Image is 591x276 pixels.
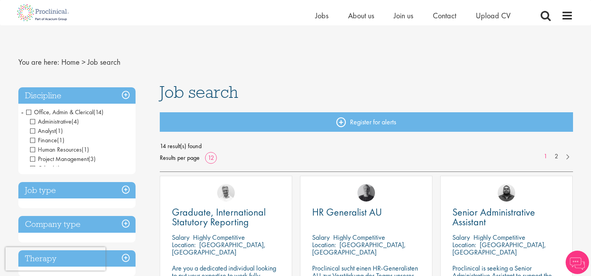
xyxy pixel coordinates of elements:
[473,233,525,242] p: Highly Competitive
[88,155,96,163] span: (3)
[357,184,375,202] img: Felix Zimmer
[452,240,476,249] span: Location:
[312,207,420,217] a: HR Generalist AU
[433,11,456,21] a: Contact
[26,108,93,116] span: Office, Admin & Clerical
[87,57,120,67] span: Job search
[30,155,96,163] span: Project Management
[30,145,89,154] span: Human Resources
[30,136,64,144] span: Finance
[26,108,104,116] span: Office, Admin & Clerical
[160,152,200,164] span: Results per page
[551,152,562,161] a: 2
[452,240,546,257] p: [GEOGRAPHIC_DATA], [GEOGRAPHIC_DATA]
[333,233,385,242] p: Highly Competitive
[18,182,136,199] h3: Job type
[18,57,59,67] span: You are here:
[30,136,57,144] span: Finance
[498,184,515,202] img: Ashley Bennett
[61,57,80,67] a: breadcrumb link
[312,240,336,249] span: Location:
[540,152,551,161] a: 1
[30,127,55,135] span: Analyst
[566,251,589,274] img: Chatbot
[18,216,136,233] h3: Company type
[172,205,266,228] span: Graduate, International Statutory Reporting
[93,108,104,116] span: (14)
[5,247,105,271] iframe: reCAPTCHA
[476,11,511,21] a: Upload CV
[160,140,573,152] span: 14 result(s) found
[452,233,470,242] span: Salary
[160,112,573,132] a: Register for alerts
[172,233,189,242] span: Salary
[394,11,413,21] a: Join us
[18,87,136,104] h3: Discipline
[217,184,235,202] img: Joshua Bye
[82,145,89,154] span: (1)
[71,117,79,126] span: (4)
[312,233,330,242] span: Salary
[30,127,63,135] span: Analyst
[452,205,535,228] span: Senior Administrative Assistant
[55,127,63,135] span: (1)
[160,81,238,103] span: Job search
[172,207,280,227] a: Graduate, International Statutory Reporting
[205,154,217,162] a: 12
[30,155,88,163] span: Project Management
[312,205,382,219] span: HR Generalist AU
[82,57,86,67] span: >
[30,164,60,172] span: Other
[52,164,60,172] span: (4)
[452,207,561,227] a: Senior Administrative Assistant
[193,233,245,242] p: Highly Competitive
[312,240,406,257] p: [GEOGRAPHIC_DATA], [GEOGRAPHIC_DATA]
[30,164,52,172] span: Other
[30,117,79,126] span: Administrative
[57,136,64,144] span: (1)
[172,240,196,249] span: Location:
[30,117,71,126] span: Administrative
[30,145,82,154] span: Human Resources
[172,240,266,257] p: [GEOGRAPHIC_DATA], [GEOGRAPHIC_DATA]
[348,11,374,21] a: About us
[315,11,329,21] a: Jobs
[21,106,23,118] span: -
